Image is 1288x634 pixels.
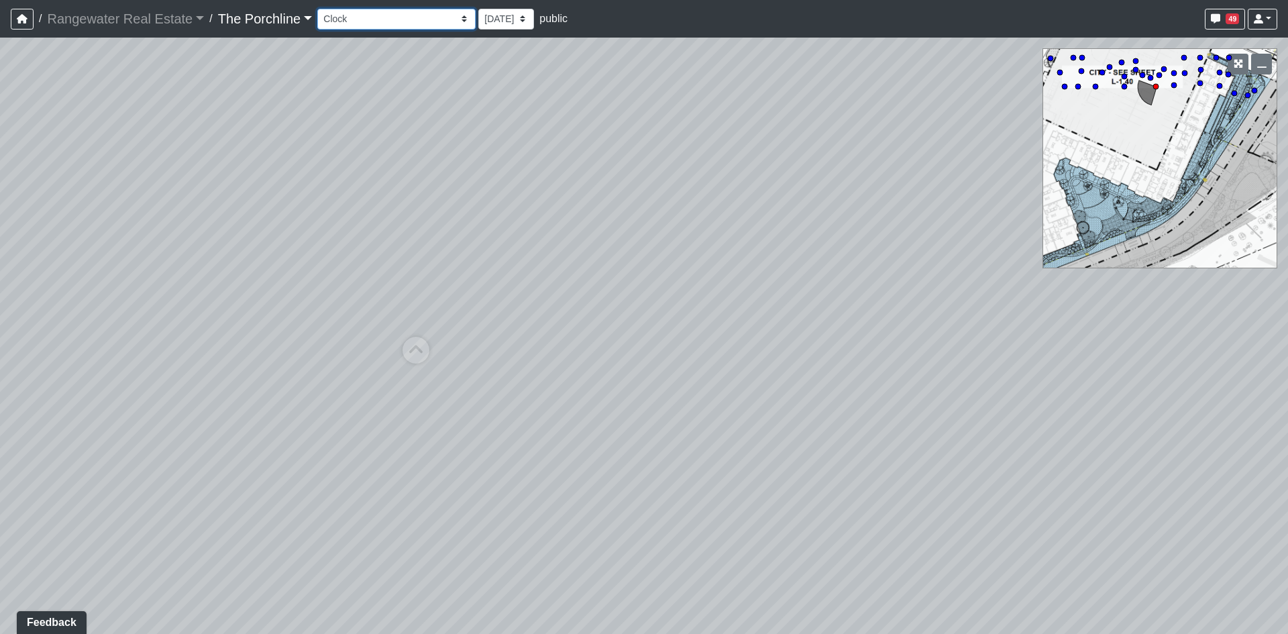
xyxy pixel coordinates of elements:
a: The Porchline [218,5,313,32]
span: / [204,5,217,32]
span: 49 [1226,13,1239,24]
span: / [34,5,47,32]
iframe: Ybug feedback widget [10,607,89,634]
a: Rangewater Real Estate [47,5,204,32]
span: public [539,13,568,24]
button: 49 [1205,9,1245,30]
